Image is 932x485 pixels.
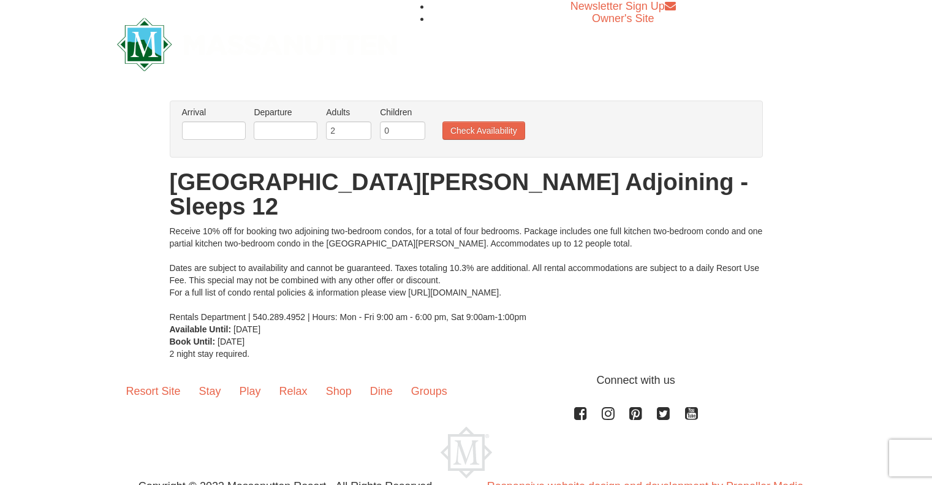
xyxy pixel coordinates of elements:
img: Massanutten Resort Logo [117,18,398,71]
strong: Available Until: [170,324,232,334]
label: Children [380,106,425,118]
a: Relax [270,372,317,410]
a: Resort Site [117,372,190,410]
div: Receive 10% off for booking two adjoining two-bedroom condos, for a total of four bedrooms. Packa... [170,225,763,323]
strong: Book Until: [170,337,216,346]
a: Dine [361,372,402,410]
p: Connect with us [117,372,816,389]
button: Check Availability [442,121,525,140]
label: Arrival [182,106,246,118]
a: Stay [190,372,230,410]
a: Owner's Site [592,12,654,25]
label: Departure [254,106,317,118]
h1: [GEOGRAPHIC_DATA][PERSON_NAME] Adjoining - Sleeps 12 [170,170,763,219]
span: 2 night stay required. [170,349,250,359]
a: Groups [402,372,457,410]
img: Massanutten Resort Logo [441,427,492,478]
span: [DATE] [218,337,244,346]
span: [DATE] [233,324,260,334]
a: Shop [317,372,361,410]
a: Massanutten Resort [117,28,398,57]
label: Adults [326,106,371,118]
a: Play [230,372,270,410]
